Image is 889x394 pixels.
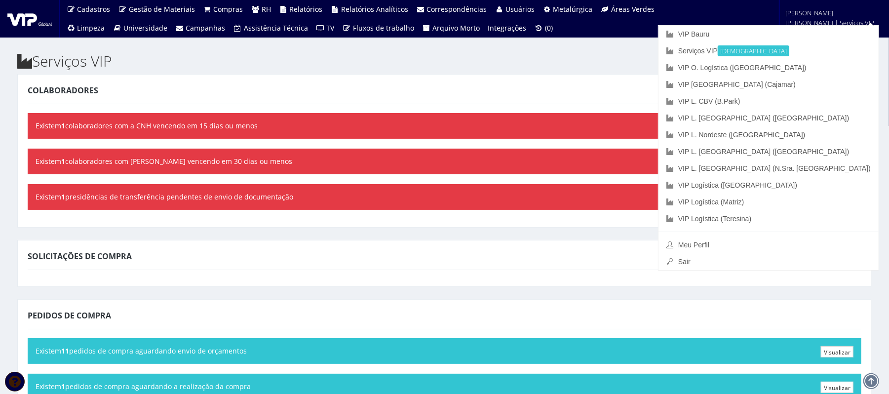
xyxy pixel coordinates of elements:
[28,310,111,321] font: Pedidos de Compra
[658,42,879,59] a: Serviços VIP[DEMOGRAPHIC_DATA]
[678,241,709,249] font: Meu Perfil
[824,384,850,392] font: Visualizar
[61,121,65,130] font: 1
[505,4,535,14] font: Usuários
[678,258,691,266] font: Sair
[244,23,308,33] font: Assistência Técnica
[658,253,879,270] a: Sair
[484,19,531,38] a: Integrações
[61,192,65,201] font: 1
[678,131,806,139] font: VIP L. Nordeste ([GEOGRAPHIC_DATA])
[290,4,323,14] font: Relatórios
[678,47,718,55] font: Serviços VIP
[7,11,52,26] img: logotipo
[545,23,553,33] font: (0)
[61,157,65,166] font: 1
[61,346,69,355] font: 11
[353,23,414,33] font: Fluxos de trabalho
[65,192,293,201] font: presidências de transferência pendentes de envio de documentação
[553,4,593,14] font: Metalúrgica
[824,348,850,356] font: Visualizar
[658,76,879,93] a: VIP [GEOGRAPHIC_DATA] (Cajamar)
[77,4,111,14] font: Cadastros
[32,51,112,71] font: Serviços VIP
[531,19,557,38] a: (0)
[433,23,480,33] font: Arquivo Morto
[65,157,292,166] font: colaboradores com [PERSON_NAME] vencendo em 30 dias ou menos
[786,8,875,27] font: [PERSON_NAME].[PERSON_NAME] | Serviços VIP
[678,97,740,105] font: VIP L. CBV (B.Park)
[658,110,879,126] a: VIP L. [GEOGRAPHIC_DATA] ([GEOGRAPHIC_DATA])
[123,23,167,33] font: Universidade
[678,114,849,122] font: VIP L. [GEOGRAPHIC_DATA] ([GEOGRAPHIC_DATA])
[658,194,879,210] a: VIP Logística (Matriz)
[63,19,109,38] a: Limpeza
[821,382,853,393] a: Visualizar
[658,143,879,160] a: VIP L. [GEOGRAPHIC_DATA] ([GEOGRAPHIC_DATA])
[720,46,787,55] font: [DEMOGRAPHIC_DATA]
[129,4,195,14] font: Gestão de Materiais
[69,346,247,355] font: pedidos de compra aguardando envio de orçamentos
[77,23,105,33] font: Limpeza
[36,346,61,355] font: Existem
[678,215,751,223] font: VIP Logística (Teresina)
[36,192,61,201] font: Existem
[61,382,65,391] font: 1
[678,80,796,88] font: VIP [GEOGRAPHIC_DATA] (Cajamar)
[186,23,226,33] font: Campanhas
[65,382,251,391] font: pedidos de compra aguardando a realização da compra
[341,4,408,14] font: Relatórios Analíticos
[611,4,655,14] font: Áreas Verdes
[488,23,527,33] font: Integrações
[28,251,132,262] font: Solicitações de Compra
[427,4,487,14] font: Correspondências
[678,30,710,38] font: VIP Bauru
[658,210,879,227] a: VIP Logística (Teresina)
[339,19,419,38] a: Fluxos de trabalho
[171,19,230,38] a: Campanhas
[658,93,879,110] a: VIP L. CBV (B.Park)
[658,236,879,253] a: Meu Perfil
[658,160,879,177] a: VIP L. [GEOGRAPHIC_DATA] (N.Sra. [GEOGRAPHIC_DATA])
[36,157,61,166] font: Existem
[28,85,98,96] font: Colaboradores
[678,164,871,172] font: VIP L. [GEOGRAPHIC_DATA] (N.Sra. [GEOGRAPHIC_DATA])
[821,346,853,357] a: Visualizar
[658,177,879,194] a: VIP Logística ([GEOGRAPHIC_DATA])
[65,121,258,130] font: colaboradores com a CNH vencendo em 15 dias ou menos
[418,19,484,38] a: Arquivo Morto
[327,23,335,33] font: TV
[36,121,61,130] font: Existem
[658,126,879,143] a: VIP L. Nordeste ([GEOGRAPHIC_DATA])
[36,382,61,391] font: Existem
[658,26,879,42] a: VIP Bauru
[678,181,797,189] font: VIP Logística ([GEOGRAPHIC_DATA])
[312,19,339,38] a: TV
[230,19,312,38] a: Assistência Técnica
[214,4,243,14] font: Compras
[678,148,849,156] font: VIP L. [GEOGRAPHIC_DATA] ([GEOGRAPHIC_DATA])
[109,19,172,38] a: Universidade
[658,59,879,76] a: VIP O. Logística ([GEOGRAPHIC_DATA])
[678,64,807,72] font: VIP O. Logística ([GEOGRAPHIC_DATA])
[262,4,271,14] font: RH
[678,198,744,206] font: VIP Logística (Matriz)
